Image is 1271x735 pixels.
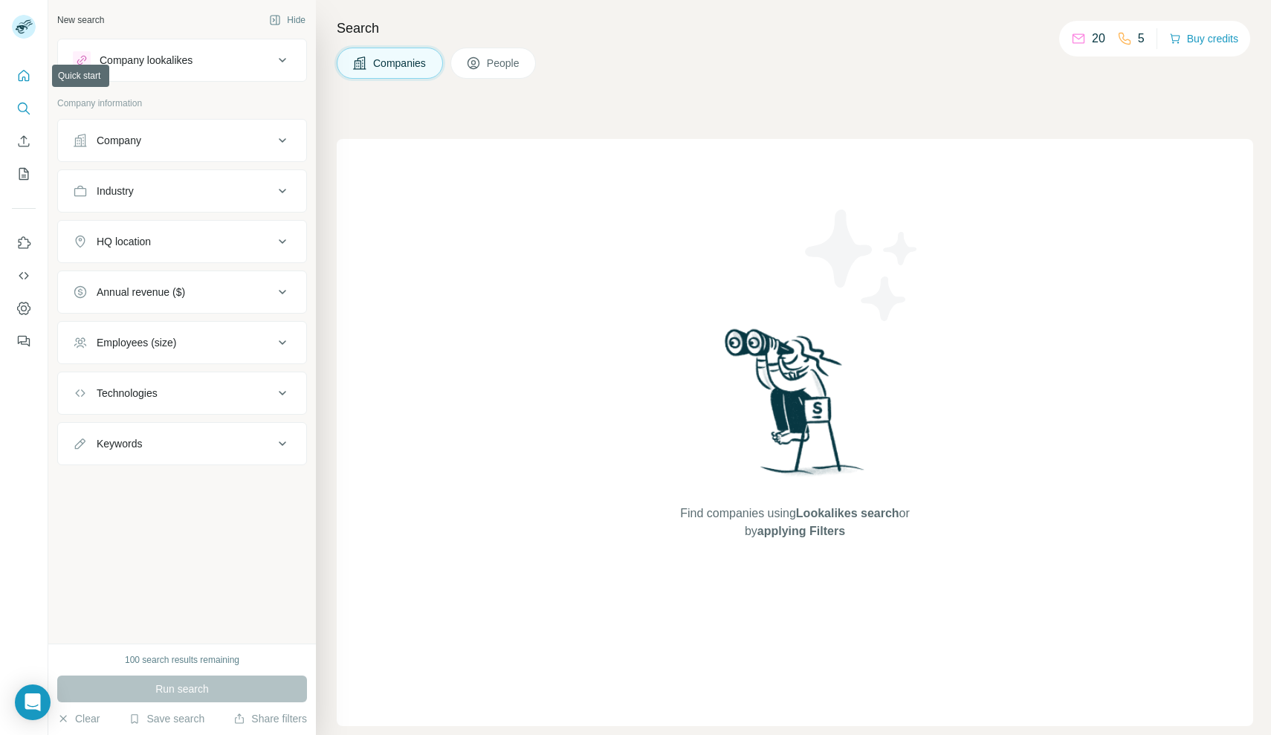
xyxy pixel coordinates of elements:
div: Industry [97,184,134,198]
button: Keywords [58,426,306,462]
button: Technologies [58,375,306,411]
img: Avatar [12,15,36,39]
span: Lookalikes search [796,507,899,519]
div: Annual revenue ($) [97,285,185,299]
img: Surfe Illustration - Woman searching with binoculars [718,325,873,490]
div: Company lookalikes [100,53,193,68]
button: Industry [58,173,306,209]
h4: Search [337,18,1253,39]
button: Clear [57,711,100,726]
button: Use Surfe API [12,262,36,289]
p: 20 [1092,30,1105,48]
div: Company [97,133,141,148]
div: Open Intercom Messenger [15,684,51,720]
button: HQ location [58,224,306,259]
div: Technologies [97,386,158,401]
button: Employees (size) [58,325,306,360]
img: Surfe Illustration - Stars [795,198,929,332]
span: applying Filters [757,525,845,537]
button: My lists [12,161,36,187]
button: Company lookalikes [58,42,306,78]
button: Search [12,95,36,122]
button: Enrich CSV [12,128,36,155]
button: Quick start [12,62,36,89]
span: People [487,56,521,71]
div: Keywords [97,436,142,451]
button: Save search [129,711,204,726]
button: Hide [259,9,316,31]
div: 100 search results remaining [125,653,239,667]
div: Upgrade plan for full access to Surfe [352,3,561,36]
button: Buy credits [1169,28,1238,49]
button: Company [58,123,306,158]
button: Feedback [12,328,36,354]
p: 5 [1138,30,1145,48]
span: Companies [373,56,427,71]
button: Use Surfe on LinkedIn [12,230,36,256]
div: HQ location [97,234,151,249]
button: Dashboard [12,295,36,322]
p: Company information [57,97,307,110]
span: Find companies using or by [676,505,913,540]
div: New search [57,13,104,27]
button: Share filters [233,711,307,726]
button: Annual revenue ($) [58,274,306,310]
div: Employees (size) [97,335,176,350]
